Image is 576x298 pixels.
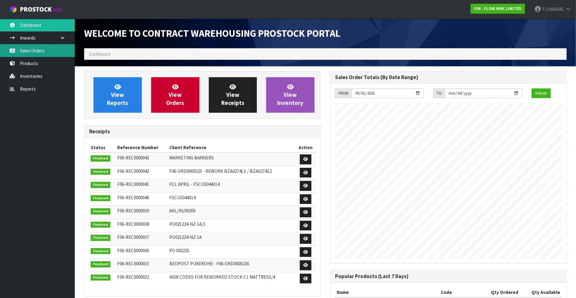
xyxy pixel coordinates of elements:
[117,155,149,161] span: F06-REC0000043
[169,168,272,174] span: F06-ORD0000325 - REWORK BZA0274LS / BZA0274Z2
[542,6,564,12] span: FLOWAPAC
[117,248,149,253] span: F06-REC0000036
[335,88,352,98] div: FROM
[89,143,116,153] th: Status
[166,83,184,106] span: View Orders
[117,234,149,240] span: F06-REC0000037
[91,222,110,228] span: Finalised
[117,274,149,280] span: F06-REC0000032
[91,208,110,215] span: Finalised
[169,195,195,201] span: FSCU5044314
[335,287,439,297] th: Name
[84,27,340,40] span: Welcome to Contract Warehousing ProStock Portal
[9,5,17,13] img: cube-alt.png
[169,261,249,267] span: BEDPOST PUKEKOHE - F06-ORD0000236
[117,221,149,227] span: F06-REC0000038
[169,234,202,240] span: PO021224-NZ-1A
[335,74,562,80] h3: Sales Order Totals (By Date Range)
[520,287,562,297] th: Qty Available
[91,235,110,241] span: Finalised
[151,77,199,113] a: ViewOrders
[169,274,275,280] span: NEW CODES FOR REWORKED STOCK-C1 MATTRESS/4
[439,287,480,297] th: Code
[117,208,149,214] span: F06-REC0000039
[169,248,190,253] span: PO 030225.
[480,287,520,297] th: Qty Ordered
[433,88,445,98] div: TO
[91,182,110,188] span: Finalised
[209,77,257,113] a: ViewReceipts
[91,195,110,201] span: Finalised
[277,83,304,106] span: View Inventory
[117,168,149,174] span: F06-REC0000042
[168,143,295,153] th: Client Reference
[107,83,128,106] span: View Reports
[117,261,149,267] span: F06-REC0000033
[91,155,110,162] span: Finalised
[169,208,195,214] span: AKL/IN/00200
[20,5,52,13] span: ProStock
[169,221,205,227] span: PO021224-NZ-1A/1
[221,83,244,106] span: View Receipts
[89,51,110,57] span: Dashboard
[117,195,149,201] span: F06-REC0000040
[532,88,551,98] button: Refresh
[117,181,149,187] span: F06-REC0000041
[169,181,219,187] span: FCL APRIL - FSCU5044314
[474,6,521,11] strong: F06 - FLOW APAC LIMITED
[91,248,110,254] span: Finalised
[53,7,63,13] small: WMS
[94,77,142,113] a: ViewReports
[116,143,168,153] th: Reference Number
[91,275,110,281] span: Finalised
[169,155,214,161] span: MARKETING BANNERS
[266,77,314,113] a: ViewInventory
[295,143,316,153] th: Action
[89,129,316,135] h3: Receipts
[91,169,110,175] span: Finalised
[91,261,110,267] span: Finalised
[335,273,562,279] h3: Popular Products (Last 7 Days)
